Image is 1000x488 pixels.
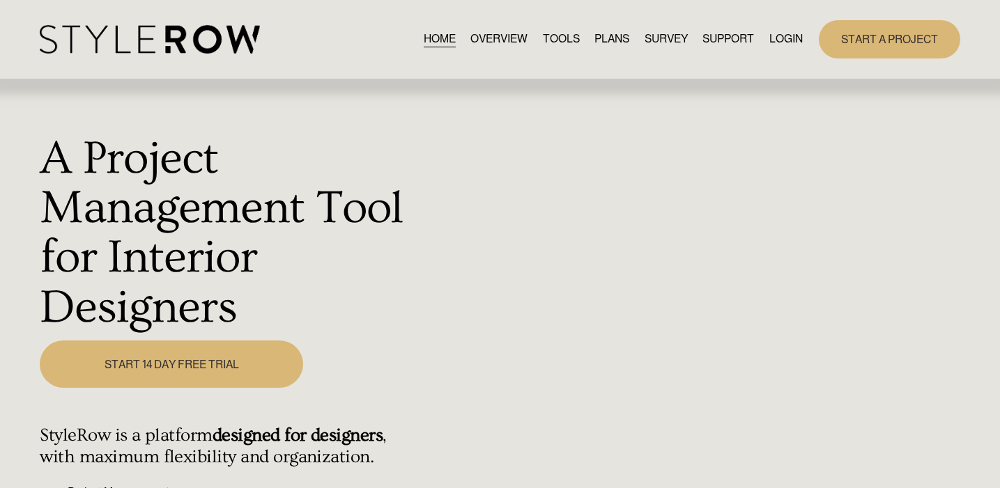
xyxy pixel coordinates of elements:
img: StyleRow [40,25,259,54]
a: PLANS [594,30,629,49]
a: folder dropdown [702,30,754,49]
a: START A PROJECT [819,20,960,58]
h4: StyleRow is a platform , with maximum flexibility and organization. [40,425,419,468]
a: HOME [424,30,456,49]
a: SURVEY [645,30,688,49]
a: OVERVIEW [470,30,528,49]
span: SUPPORT [702,31,754,47]
a: TOOLS [543,30,580,49]
strong: designed for designers [213,425,383,446]
a: LOGIN [769,30,803,49]
h1: A Project Management Tool for Interior Designers [40,134,419,333]
a: START 14 DAY FREE TRIAL [40,340,302,388]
